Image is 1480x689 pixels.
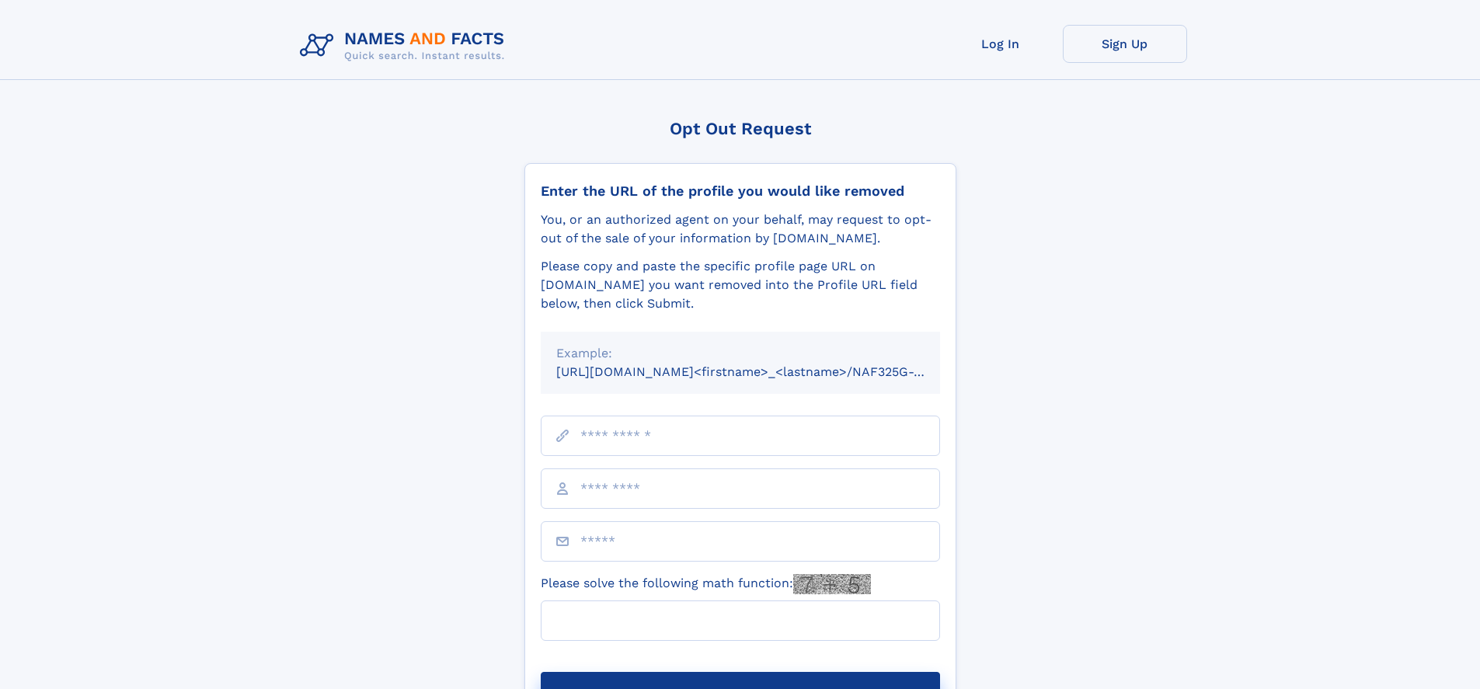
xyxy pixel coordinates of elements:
[541,574,871,594] label: Please solve the following math function:
[294,25,517,67] img: Logo Names and Facts
[524,119,956,138] div: Opt Out Request
[541,257,940,313] div: Please copy and paste the specific profile page URL on [DOMAIN_NAME] you want removed into the Pr...
[541,183,940,200] div: Enter the URL of the profile you would like removed
[556,364,970,379] small: [URL][DOMAIN_NAME]<firstname>_<lastname>/NAF325G-xxxxxxxx
[541,211,940,248] div: You, or an authorized agent on your behalf, may request to opt-out of the sale of your informatio...
[556,344,925,363] div: Example:
[938,25,1063,63] a: Log In
[1063,25,1187,63] a: Sign Up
